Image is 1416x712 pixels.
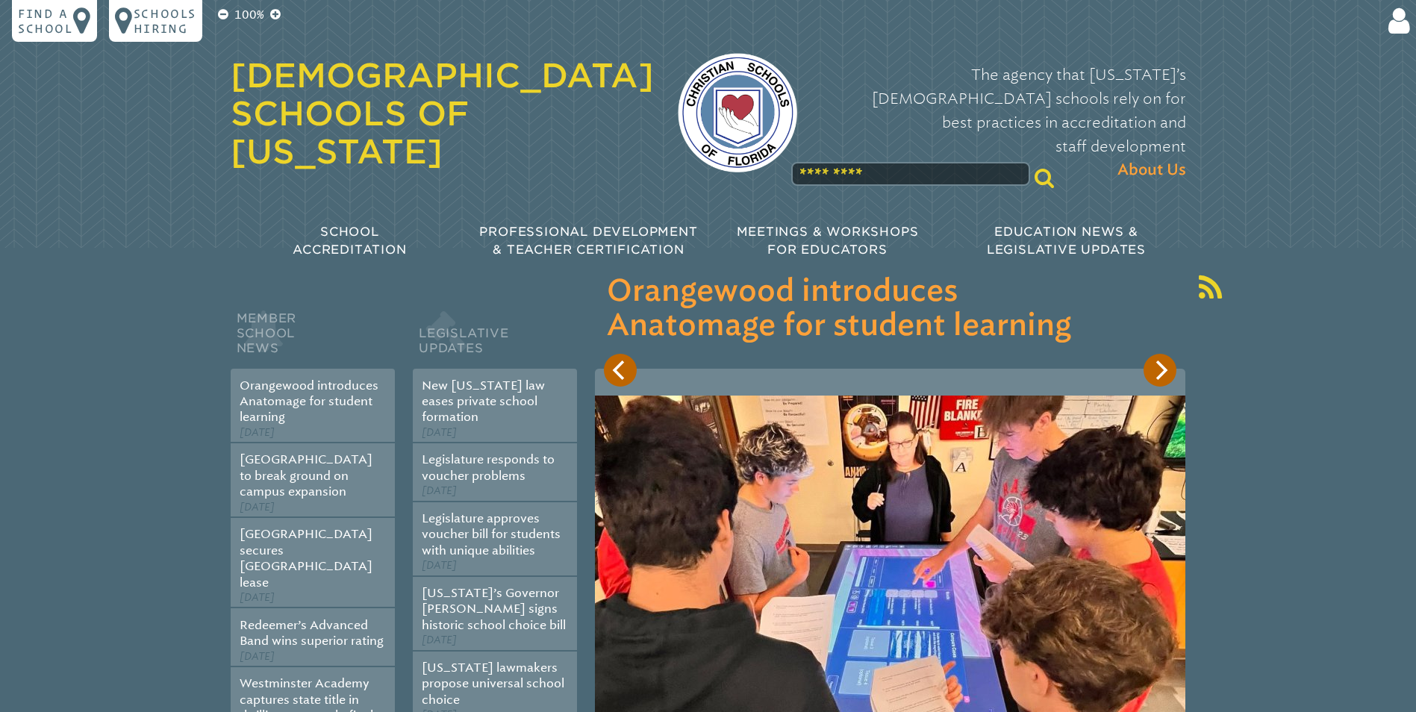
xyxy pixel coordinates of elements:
[134,6,196,36] p: Schools Hiring
[604,354,637,387] button: Previous
[422,452,555,482] a: Legislature responds to voucher problems
[987,225,1146,257] span: Education News & Legislative Updates
[1144,354,1176,387] button: Next
[422,634,457,646] span: [DATE]
[422,378,545,425] a: New [US_STATE] law eases private school formation
[678,53,797,172] img: csf-logo-web-colors.png
[422,426,457,439] span: [DATE]
[240,452,372,499] a: [GEOGRAPHIC_DATA] to break ground on campus expansion
[422,511,561,558] a: Legislature approves voucher bill for students with unique abilities
[422,661,564,707] a: [US_STATE] lawmakers propose universal school choice
[821,63,1186,182] p: The agency that [US_STATE]’s [DEMOGRAPHIC_DATA] schools rely on for best practices in accreditati...
[607,275,1173,343] h3: Orangewood introduces Anatomage for student learning
[1117,158,1186,182] span: About Us
[231,56,654,171] a: [DEMOGRAPHIC_DATA] Schools of [US_STATE]
[240,650,275,663] span: [DATE]
[240,426,275,439] span: [DATE]
[413,307,577,369] h2: Legislative Updates
[240,618,384,648] a: Redeemer’s Advanced Band wins superior rating
[240,591,275,604] span: [DATE]
[422,559,457,572] span: [DATE]
[240,378,378,425] a: Orangewood introduces Anatomage for student learning
[422,586,566,632] a: [US_STATE]’s Governor [PERSON_NAME] signs historic school choice bill
[240,501,275,513] span: [DATE]
[293,225,406,257] span: School Accreditation
[737,225,919,257] span: Meetings & Workshops for Educators
[422,484,457,497] span: [DATE]
[240,527,372,589] a: [GEOGRAPHIC_DATA] secures [GEOGRAPHIC_DATA] lease
[231,307,395,369] h2: Member School News
[18,6,73,36] p: Find a school
[231,6,267,24] p: 100%
[479,225,697,257] span: Professional Development & Teacher Certification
